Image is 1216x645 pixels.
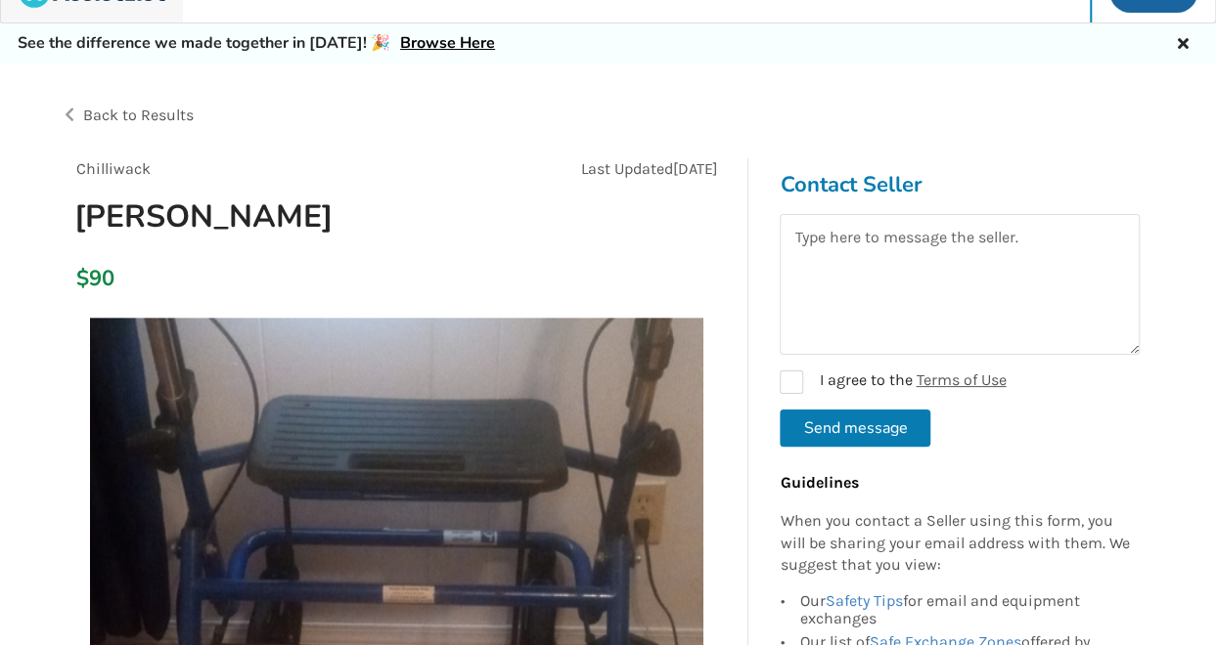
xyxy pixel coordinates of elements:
[59,196,521,236] h1: [PERSON_NAME]
[18,33,495,54] h5: See the difference we made together in [DATE]! 🎉
[780,370,1006,394] label: I agree to the
[825,591,902,610] a: Safety Tips
[76,265,87,292] div: $90
[76,159,151,178] span: Chilliwack
[672,159,717,178] span: [DATE]
[780,473,858,492] b: Guidelines
[580,159,672,178] span: Last Updated
[780,171,1140,198] h3: Contact Seller
[780,510,1130,578] p: When you contact a Seller using this form, you will be sharing your email address with them. We s...
[780,409,930,447] button: Send message
[400,32,495,54] a: Browse Here
[83,106,194,124] span: Back to Results
[799,592,1130,630] div: Our for email and equipment exchanges
[916,370,1006,389] a: Terms of Use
